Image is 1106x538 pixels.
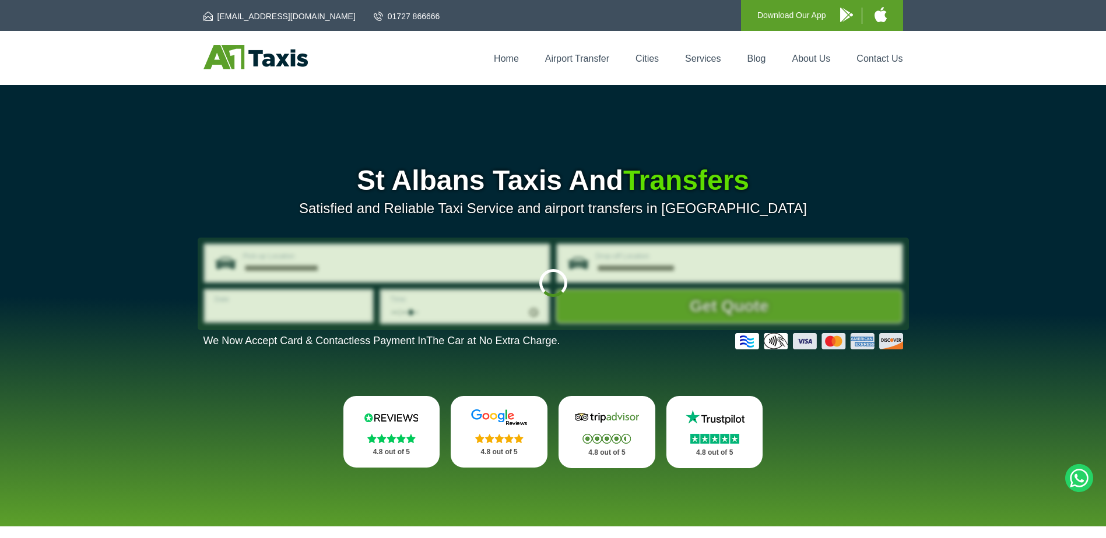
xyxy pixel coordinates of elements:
[679,445,750,460] p: 4.8 out of 5
[494,54,519,63] a: Home
[464,409,534,426] img: Google
[374,10,440,22] a: 01727 866666
[426,335,560,346] span: The Car at No Extra Charge.
[582,434,631,444] img: Stars
[203,45,308,69] img: A1 Taxis St Albans LTD
[203,335,560,347] p: We Now Accept Card & Contactless Payment In
[623,165,749,196] span: Transfers
[451,396,547,468] a: Google Stars 4.8 out of 5
[856,54,903,63] a: Contact Us
[545,54,609,63] a: Airport Transfer
[735,333,903,349] img: Credit And Debit Cards
[367,434,416,443] img: Stars
[792,54,831,63] a: About Us
[572,409,642,426] img: Tripadvisor
[464,445,535,459] p: 4.8 out of 5
[203,10,356,22] a: [EMAIL_ADDRESS][DOMAIN_NAME]
[666,396,763,468] a: Trustpilot Stars 4.8 out of 5
[343,396,440,468] a: Reviews.io Stars 4.8 out of 5
[840,8,853,22] img: A1 Taxis Android App
[875,7,887,22] img: A1 Taxis iPhone App
[356,409,426,426] img: Reviews.io
[559,396,655,468] a: Tripadvisor Stars 4.8 out of 5
[747,54,766,63] a: Blog
[203,167,903,194] h1: St Albans Taxis And
[685,54,721,63] a: Services
[203,200,903,217] p: Satisfied and Reliable Taxi Service and airport transfers in [GEOGRAPHIC_DATA]
[757,8,826,23] p: Download Our App
[475,434,524,443] img: Stars
[690,434,739,444] img: Stars
[680,409,750,426] img: Trustpilot
[635,54,659,63] a: Cities
[356,445,427,459] p: 4.8 out of 5
[571,445,642,460] p: 4.8 out of 5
